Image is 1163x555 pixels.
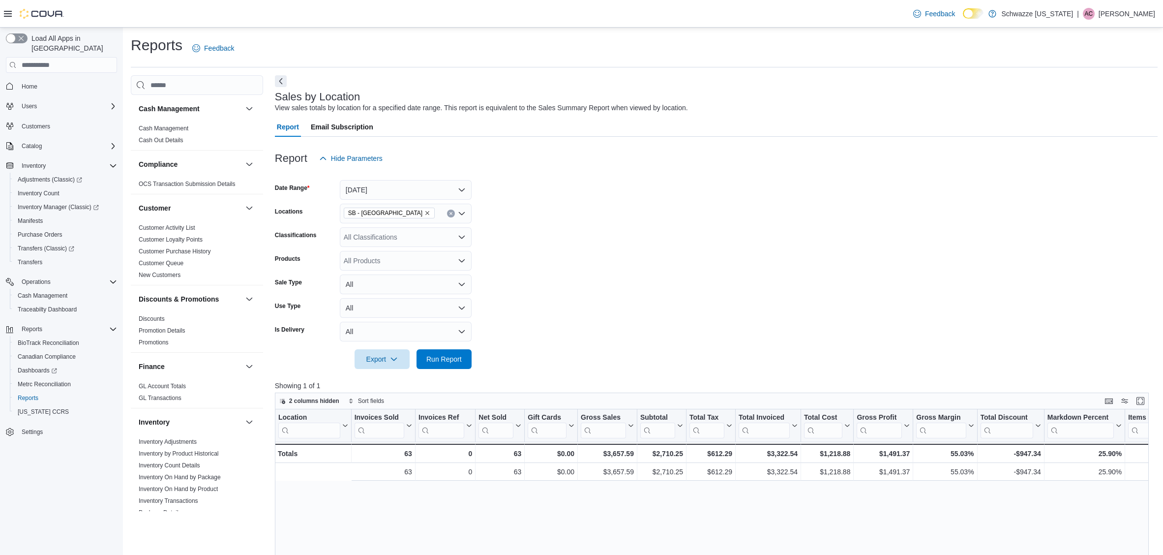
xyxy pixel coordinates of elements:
[275,302,300,310] label: Use Type
[139,248,211,255] a: Customer Purchase History
[139,339,169,346] a: Promotions
[139,327,185,335] span: Promotion Details
[358,397,384,405] span: Sort fields
[139,236,203,244] span: Customer Loyalty Points
[14,365,117,376] span: Dashboards
[354,413,412,438] button: Invoices Sold
[139,474,221,481] a: Inventory On Hand by Package
[18,353,76,361] span: Canadian Compliance
[10,186,121,200] button: Inventory Count
[804,413,850,438] button: Total Cost
[139,339,169,346] span: Promotions
[857,466,910,478] div: $1,491.37
[315,149,387,168] button: Hide Parameters
[1083,8,1095,20] div: Arthur Clement
[139,394,181,402] span: GL Transactions
[243,416,255,428] button: Inventory
[243,361,255,372] button: Finance
[739,448,798,460] div: $3,322.54
[14,256,46,268] a: Transfers
[348,208,422,218] span: SB - [GEOGRAPHIC_DATA]
[139,362,165,371] h3: Finance
[980,466,1041,478] div: -$947.34
[2,425,121,439] button: Settings
[275,326,304,334] label: Is Delivery
[10,350,121,364] button: Canadian Compliance
[18,276,117,288] span: Operations
[139,294,219,304] h3: Discounts & Promotions
[916,413,966,423] div: Gross Margin
[10,303,121,316] button: Traceabilty Dashboard
[18,426,47,438] a: Settings
[22,142,42,150] span: Catalog
[6,75,117,464] nav: Complex example
[139,438,197,445] a: Inventory Adjustments
[14,215,117,227] span: Manifests
[139,260,183,267] a: Customer Queue
[581,466,634,478] div: $3,657.59
[331,154,383,163] span: Hide Parameters
[2,159,121,173] button: Inventory
[139,104,200,114] h3: Cash Management
[340,322,472,341] button: All
[14,406,73,418] a: [US_STATE] CCRS
[417,349,472,369] button: Run Report
[14,392,42,404] a: Reports
[804,413,842,423] div: Total Cost
[640,413,675,438] div: Subtotal
[131,178,263,194] div: Compliance
[139,137,183,144] a: Cash Out Details
[689,413,724,438] div: Total Tax
[18,245,74,252] span: Transfers (Classic)
[344,208,435,218] span: SB - Pueblo West
[131,222,263,285] div: Customer
[354,466,412,478] div: 63
[10,228,121,242] button: Purchase Orders
[14,187,63,199] a: Inventory Count
[2,99,121,113] button: Users
[739,466,798,478] div: $3,322.54
[426,354,462,364] span: Run Report
[139,486,218,493] a: Inventory On Hand by Product
[424,210,430,216] button: Remove SB - Pueblo West from selection in this group
[1001,8,1073,20] p: Schwazze [US_STATE]
[131,380,263,408] div: Finance
[340,275,472,294] button: All
[2,119,121,133] button: Customers
[10,214,121,228] button: Manifests
[275,278,302,286] label: Sale Type
[18,339,79,347] span: BioTrack Reconciliation
[478,448,521,460] div: 63
[28,33,117,53] span: Load All Apps in [GEOGRAPHIC_DATA]
[22,83,37,91] span: Home
[857,413,902,438] div: Gross Profit
[418,413,464,438] div: Invoices Ref
[581,448,634,460] div: $3,657.59
[139,395,181,401] a: GL Transactions
[277,117,299,137] span: Report
[139,224,195,232] span: Customer Activity List
[14,304,81,315] a: Traceabilty Dashboard
[139,272,180,278] a: New Customers
[22,428,43,436] span: Settings
[139,224,195,231] a: Customer Activity List
[14,351,117,363] span: Canadian Compliance
[139,462,200,469] a: Inventory Count Details
[2,322,121,336] button: Reports
[18,426,117,438] span: Settings
[804,466,850,478] div: $1,218.88
[289,397,339,405] span: 2 columns hidden
[360,349,404,369] span: Export
[139,203,241,213] button: Customer
[10,255,121,269] button: Transfers
[1077,8,1079,20] p: |
[18,258,42,266] span: Transfers
[14,187,117,199] span: Inventory Count
[18,231,62,239] span: Purchase Orders
[340,180,472,200] button: [DATE]
[139,247,211,255] span: Customer Purchase History
[139,509,181,516] a: Package Details
[18,160,117,172] span: Inventory
[14,406,117,418] span: Washington CCRS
